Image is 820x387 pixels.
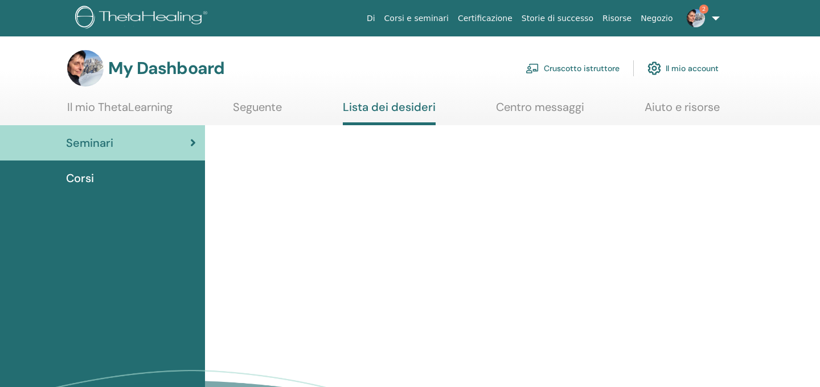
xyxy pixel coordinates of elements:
[67,50,104,87] img: default.jpg
[380,8,453,29] a: Corsi e seminari
[517,8,598,29] a: Storie di successo
[66,134,113,151] span: Seminari
[647,56,719,81] a: Il mio account
[526,63,539,73] img: chalkboard-teacher.svg
[362,8,380,29] a: Di
[453,8,517,29] a: Certificazione
[598,8,636,29] a: Risorse
[636,8,677,29] a: Negozio
[645,100,720,122] a: Aiuto e risorse
[233,100,282,122] a: Seguente
[343,100,436,125] a: Lista dei desideri
[66,170,94,187] span: Corsi
[647,59,661,78] img: cog.svg
[496,100,584,122] a: Centro messaggi
[699,5,708,14] span: 2
[67,100,173,122] a: Il mio ThetaLearning
[75,6,211,31] img: logo.png
[526,56,620,81] a: Cruscotto istruttore
[108,58,224,79] h3: My Dashboard
[687,9,705,27] img: default.jpg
